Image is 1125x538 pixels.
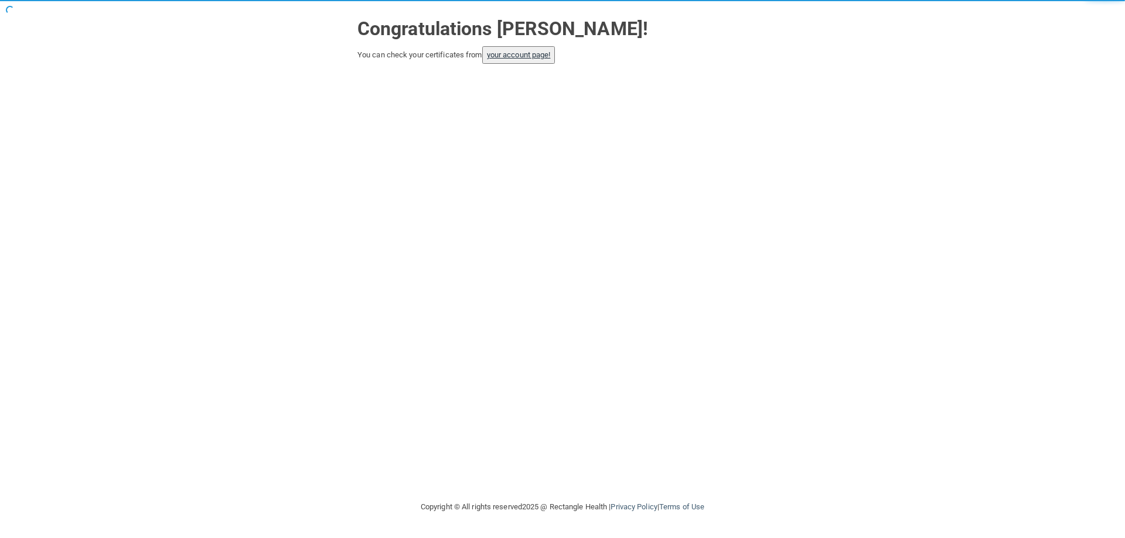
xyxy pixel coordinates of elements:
a: your account page! [487,50,551,59]
strong: Congratulations [PERSON_NAME]! [357,18,648,40]
a: Terms of Use [659,502,704,511]
div: You can check your certificates from [357,46,768,64]
button: your account page! [482,46,555,64]
div: Copyright © All rights reserved 2025 @ Rectangle Health | | [349,488,776,526]
a: Privacy Policy [611,502,657,511]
